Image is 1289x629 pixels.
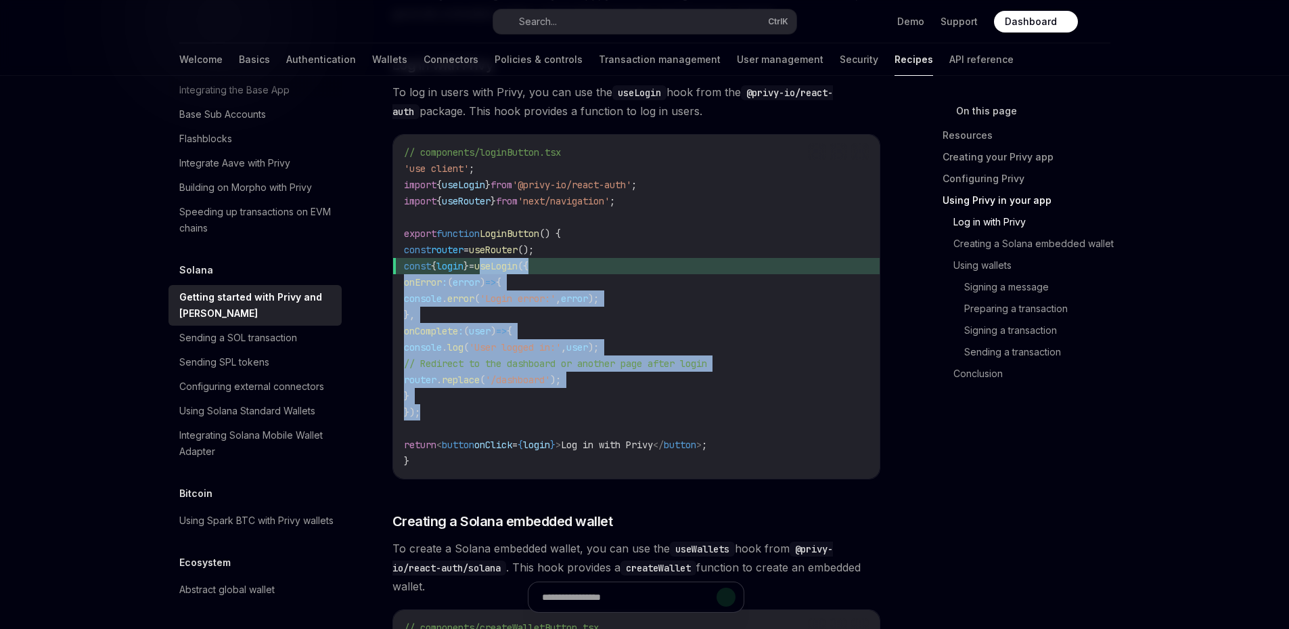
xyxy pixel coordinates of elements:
[442,195,491,207] span: useRouter
[469,260,474,272] span: =
[404,260,431,272] span: const
[404,357,707,370] span: // Redirect to the dashboard or another page after login
[404,439,436,451] span: return
[404,179,436,191] span: import
[458,325,463,337] span: :
[953,255,1121,276] a: Using wallets
[463,260,469,272] span: }
[463,325,469,337] span: (
[512,179,631,191] span: '@privy-io/react-auth'
[588,341,599,353] span: );
[179,289,334,322] div: Getting started with Privy and [PERSON_NAME]
[372,43,407,76] a: Wallets
[653,439,664,451] span: </
[518,260,528,272] span: ({
[519,14,557,30] div: Search...
[956,103,1017,119] span: On this page
[168,423,342,464] a: Integrating Solana Mobile Wallet Adapter
[404,309,415,321] span: },
[179,262,213,278] h5: Solana
[469,162,474,175] span: ;
[168,285,342,326] a: Getting started with Privy and [PERSON_NAME]
[943,146,1121,168] a: Creating your Privy app
[404,195,436,207] span: import
[447,292,474,305] span: error
[179,131,232,147] div: Flashblocks
[436,227,480,240] span: function
[949,43,1014,76] a: API reference
[1005,15,1057,28] span: Dashboard
[179,513,334,529] div: Using Spark BTC with Privy wallets
[168,127,342,151] a: Flashblocks
[491,325,496,337] span: )
[696,439,702,451] span: >
[737,43,823,76] a: User management
[453,276,480,288] span: error
[953,233,1121,255] a: Creating a Solana embedded wallet
[469,325,491,337] span: user
[404,455,409,467] span: }
[480,227,539,240] span: LoginButton
[404,374,436,386] span: router
[518,439,523,451] span: {
[179,179,312,196] div: Building on Morpho with Privy
[964,320,1121,341] a: Signing a transaction
[941,15,978,28] a: Support
[469,244,518,256] span: useRouter
[631,179,637,191] span: ;
[851,143,869,160] button: Ask AI
[612,85,666,100] code: useLogin
[512,439,518,451] span: =
[550,374,561,386] span: );
[442,374,480,386] span: replace
[442,292,447,305] span: .
[566,341,588,353] span: user
[1089,11,1110,32] button: Toggle dark mode
[496,195,518,207] span: from
[463,341,469,353] span: (
[953,211,1121,233] a: Log in with Privy
[442,276,447,288] span: :
[507,325,512,337] span: {
[431,260,436,272] span: {
[496,325,507,337] span: =>
[495,43,583,76] a: Policies & controls
[702,439,707,451] span: ;
[442,341,447,353] span: .
[556,439,561,451] span: >
[179,427,334,460] div: Integrating Solana Mobile Wallet Adapter
[588,292,599,305] span: );
[392,83,880,121] span: To log in users with Privy, you can use the hook from the package. This hook provides a function ...
[469,341,561,353] span: 'User logged in:'
[840,43,878,76] a: Security
[404,244,431,256] span: const
[493,9,796,34] button: Search...CtrlK
[670,542,735,557] code: useWallets
[964,276,1121,298] a: Signing a message
[436,179,442,191] span: {
[168,350,342,374] a: Sending SPL tokens
[179,330,297,346] div: Sending a SOL transaction
[474,292,480,305] span: (
[436,195,442,207] span: {
[168,175,342,200] a: Building on Morpho with Privy
[168,102,342,127] a: Base Sub Accounts
[556,292,561,305] span: ,
[404,276,442,288] span: onError
[179,43,223,76] a: Welcome
[404,292,442,305] span: console
[518,244,534,256] span: ();
[964,298,1121,320] a: Preparing a transaction
[404,390,409,402] span: }
[485,276,496,288] span: =>
[179,378,324,395] div: Configuring external connectors
[485,374,550,386] span: '/dashboard'
[404,227,436,240] span: export
[943,190,1121,211] a: Using Privy in your app
[179,12,263,31] img: dark logo
[518,195,610,207] span: 'next/navigation'
[404,146,561,158] span: // components/loginButton.tsx
[895,43,933,76] a: Recipes
[168,151,342,175] a: Integrate Aave with Privy
[480,292,556,305] span: 'Login error:'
